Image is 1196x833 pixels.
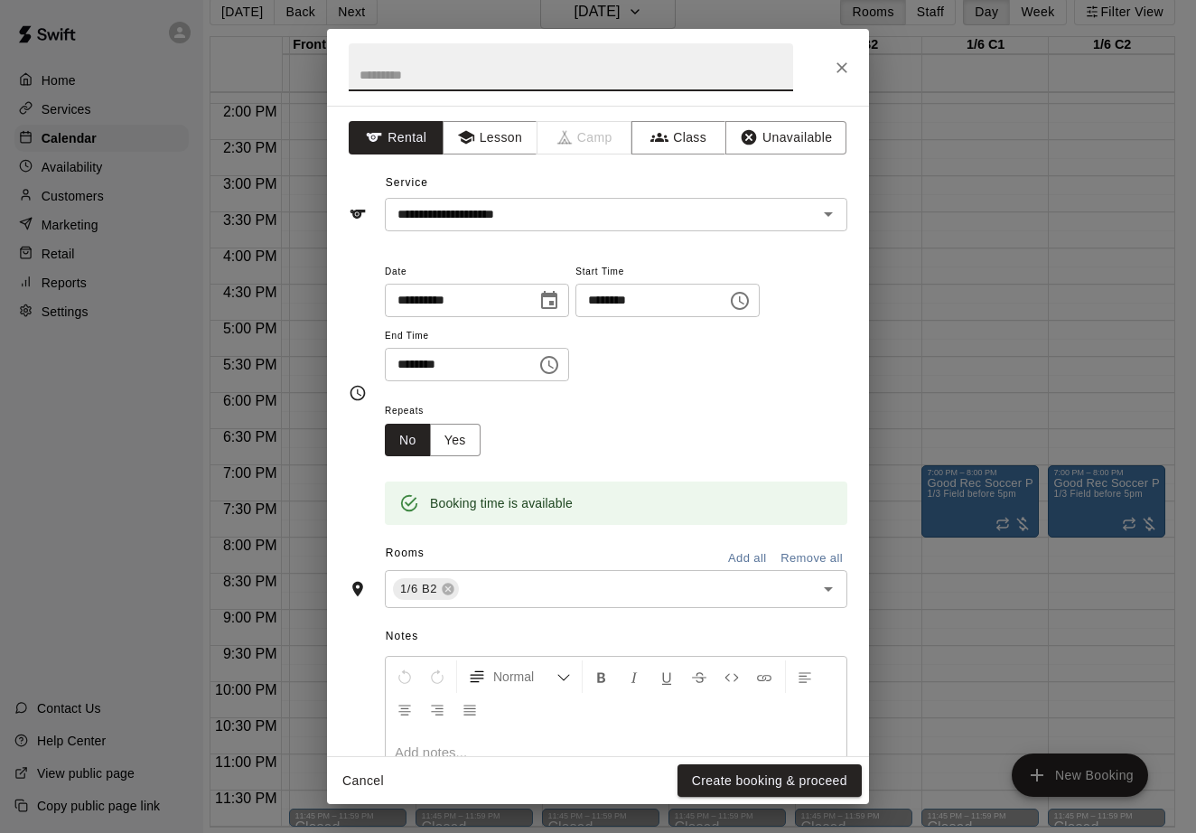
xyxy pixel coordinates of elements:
[334,764,392,798] button: Cancel
[393,578,459,600] div: 1/6 B2
[461,660,578,693] button: Formatting Options
[349,205,367,223] svg: Service
[684,660,715,693] button: Format Strikethrough
[385,424,481,457] div: outlined button group
[385,260,569,285] span: Date
[386,547,425,559] span: Rooms
[389,693,420,725] button: Center Align
[816,201,841,227] button: Open
[349,121,444,154] button: Rental
[454,693,485,725] button: Justify Align
[619,660,649,693] button: Format Italics
[385,324,569,349] span: End Time
[722,283,758,319] button: Choose time, selected time is 8:45 PM
[393,580,444,598] span: 1/6 B2
[531,283,567,319] button: Choose date, selected date is Aug 21, 2025
[677,764,862,798] button: Create booking & proceed
[776,545,847,573] button: Remove all
[430,487,573,519] div: Booking time is available
[385,424,431,457] button: No
[716,660,747,693] button: Insert Code
[826,51,858,84] button: Close
[349,753,367,771] svg: Notes
[586,660,617,693] button: Format Bold
[443,121,537,154] button: Lesson
[385,399,495,424] span: Repeats
[430,424,481,457] button: Yes
[651,660,682,693] button: Format Underline
[493,668,556,686] span: Normal
[349,384,367,402] svg: Timing
[718,545,776,573] button: Add all
[816,576,841,602] button: Open
[386,176,428,189] span: Service
[725,121,846,154] button: Unavailable
[422,660,453,693] button: Redo
[531,347,567,383] button: Choose time, selected time is 10:15 PM
[537,121,632,154] span: Camps can only be created in the Services page
[575,260,760,285] span: Start Time
[422,693,453,725] button: Right Align
[389,660,420,693] button: Undo
[790,660,820,693] button: Left Align
[349,580,367,598] svg: Rooms
[386,622,847,651] span: Notes
[749,660,780,693] button: Insert Link
[631,121,726,154] button: Class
